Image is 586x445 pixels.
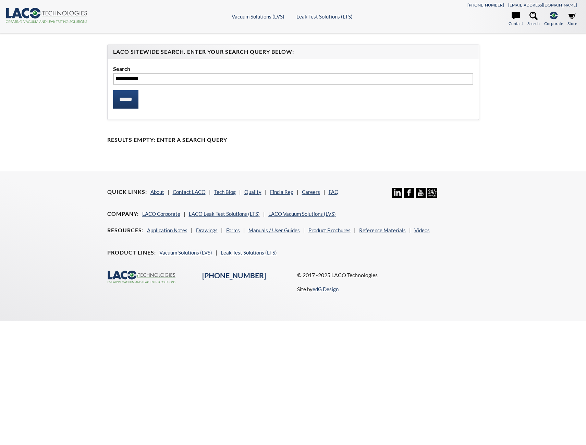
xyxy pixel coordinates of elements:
a: Careers [302,189,320,195]
h4: Company [107,210,139,218]
a: Videos [414,227,430,233]
a: [PHONE_NUMBER] [467,2,504,8]
a: LACO Corporate [142,211,180,217]
a: [EMAIL_ADDRESS][DOMAIN_NAME] [508,2,577,8]
a: Vacuum Solutions (LVS) [232,13,284,20]
p: © 2017 -2025 LACO Technologies [297,271,479,280]
a: Reference Materials [359,227,406,233]
a: Manuals / User Guides [248,227,300,233]
a: About [150,189,164,195]
a: Search [527,12,540,27]
a: Tech Blog [214,189,236,195]
label: Search [113,64,473,73]
a: 24/7 Support [427,193,437,199]
img: 24/7 Support Icon [427,188,437,198]
a: Vacuum Solutions (LVS) [159,249,212,256]
a: Find a Rep [270,189,293,195]
a: Contact [509,12,523,27]
a: Store [567,12,577,27]
a: Drawings [196,227,218,233]
a: Product Brochures [308,227,351,233]
h4: Quick Links [107,188,147,196]
a: Quality [244,189,261,195]
a: edG Design [313,286,339,292]
p: Site by [297,285,339,293]
a: Forms [226,227,240,233]
a: Contact LACO [173,189,206,195]
a: Leak Test Solutions (LTS) [221,249,277,256]
h4: LACO Sitewide Search. Enter your Search Query Below: [113,48,473,55]
a: Leak Test Solutions (LTS) [296,13,353,20]
a: LACO Leak Test Solutions (LTS) [189,211,260,217]
a: [PHONE_NUMBER] [202,271,266,280]
a: LACO Vacuum Solutions (LVS) [268,211,336,217]
a: Application Notes [147,227,187,233]
h4: Product Lines [107,249,156,256]
h4: Resources [107,227,144,234]
h4: Results Empty: Enter a Search Query [107,136,479,144]
span: Corporate [544,20,563,27]
a: FAQ [329,189,339,195]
